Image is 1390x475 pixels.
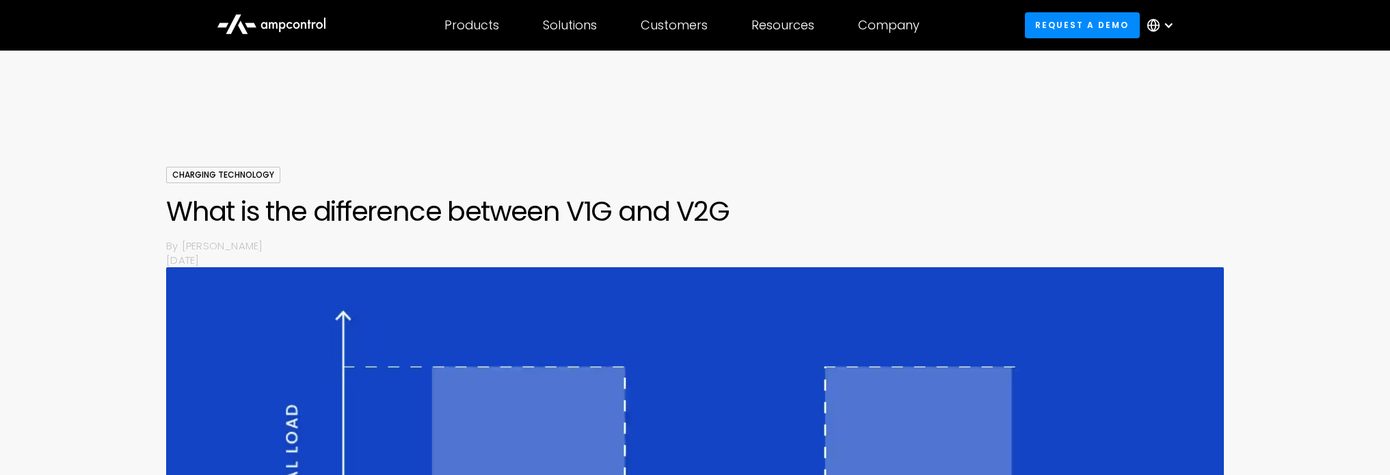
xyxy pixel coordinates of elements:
[166,239,181,253] p: By
[543,18,597,33] div: Solutions
[751,18,814,33] div: Resources
[166,195,1223,228] h1: What is the difference between V1G and V2G
[444,18,499,33] div: Products
[641,18,708,33] div: Customers
[1025,12,1140,38] a: Request a demo
[858,18,920,33] div: Company
[166,167,280,183] div: Charging Technology
[182,239,1224,253] p: [PERSON_NAME]
[166,253,1223,267] p: [DATE]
